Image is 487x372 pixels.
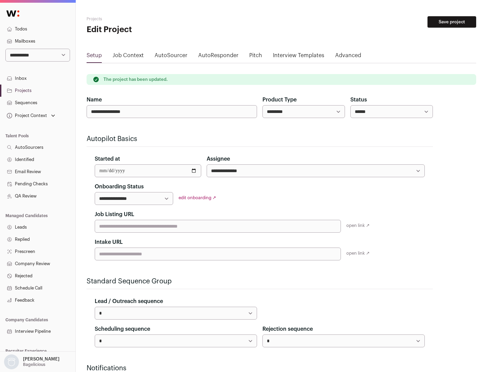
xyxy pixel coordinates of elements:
h2: Projects [87,16,216,22]
h1: Edit Project [87,24,216,35]
a: Pitch [249,51,262,62]
label: Name [87,96,102,104]
label: Started at [95,155,120,163]
a: Job Context [113,51,144,62]
label: Job Listing URL [95,210,134,218]
label: Assignee [207,155,230,163]
a: Advanced [335,51,361,62]
button: Save project [427,16,476,28]
p: The project has been updated. [103,77,168,82]
p: Bagelicious [23,362,45,367]
img: Wellfound [3,7,23,20]
a: Interview Templates [273,51,324,62]
a: AutoResponder [198,51,238,62]
label: Lead / Outreach sequence [95,297,163,305]
label: Rejection sequence [262,325,313,333]
h2: Autopilot Basics [87,134,433,144]
a: edit onboarding ↗ [179,195,216,200]
a: AutoSourcer [155,51,187,62]
label: Status [350,96,367,104]
a: Setup [87,51,102,62]
img: nopic.png [4,354,19,369]
button: Open dropdown [3,354,61,369]
label: Intake URL [95,238,123,246]
label: Onboarding Status [95,183,144,191]
button: Open dropdown [5,111,56,120]
p: [PERSON_NAME] [23,356,60,362]
label: Scheduling sequence [95,325,150,333]
h2: Standard Sequence Group [87,277,433,286]
label: Product Type [262,96,297,104]
div: Project Context [5,113,47,118]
